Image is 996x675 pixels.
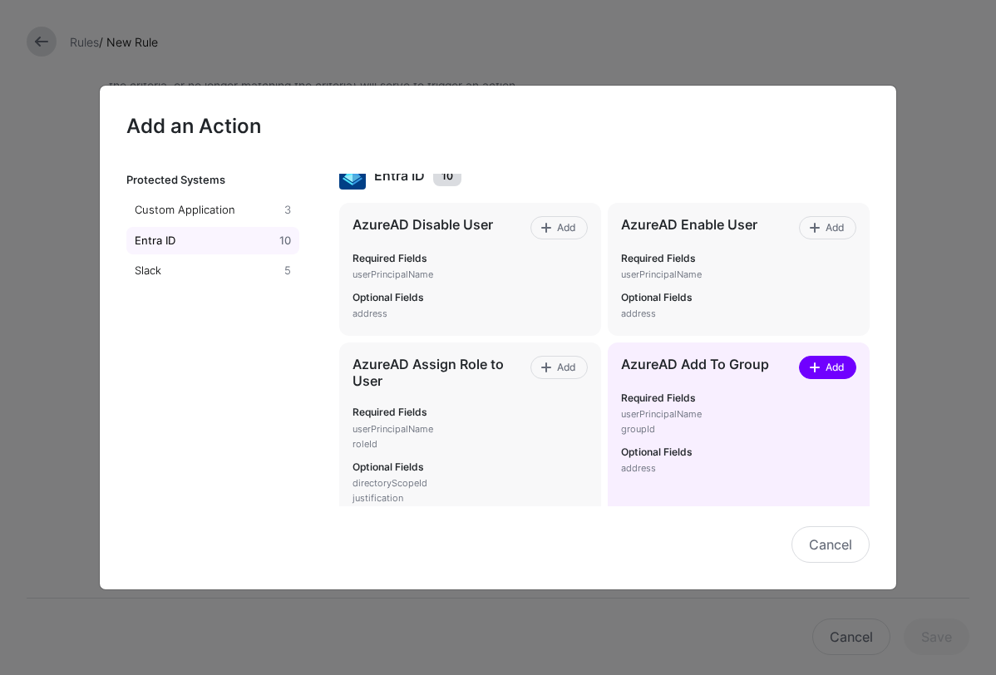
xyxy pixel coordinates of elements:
h6: Required Fields [353,406,588,418]
small: 10 [433,166,461,186]
div: 3 [281,202,294,219]
div: 5 [281,263,294,279]
h3: Entra ID [374,168,425,184]
div: Entra ID [131,233,276,249]
img: svg+xml;base64,PHN2ZyB3aWR0aD0iNjQiIGhlaWdodD0iNjQiIHZpZXdCb3g9IjAgMCA2NCA2NCIgZmlsbD0ibm9uZSIgeG... [339,163,366,190]
h6: Optional Fields [621,446,856,458]
div: 10 [276,233,294,249]
p: address [353,307,588,321]
h6: Required Fields [621,253,856,264]
h3: Protected Systems [126,174,299,187]
h4: AzureAD Add To Group [621,356,792,373]
h4: AzureAD Disable User [353,216,524,234]
h4: AzureAD Assign Role to User [353,356,524,391]
p: justification [353,491,588,505]
p: directoryScopeId [353,476,588,490]
span: Add [555,220,577,235]
p: groupId [621,422,856,436]
div: Custom Application [131,202,281,219]
h6: Optional Fields [621,292,856,303]
p: userPrincipalName [353,268,588,282]
p: userPrincipalName [353,422,588,436]
h2: Add an Action [126,112,870,140]
h6: Required Fields [353,253,588,264]
p: userPrincipalName [621,407,856,421]
span: Add [555,360,577,375]
span: Add [824,220,846,235]
span: Add [824,360,846,375]
p: roleId [353,437,588,451]
p: address [621,307,856,321]
div: Slack [131,263,281,279]
p: userPrincipalName [621,268,856,282]
button: Cancel [791,526,870,563]
h6: Optional Fields [353,292,588,303]
h4: AzureAD Enable User [621,216,792,234]
p: address [621,461,856,475]
h6: Required Fields [621,392,856,404]
h6: Optional Fields [353,461,588,473]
